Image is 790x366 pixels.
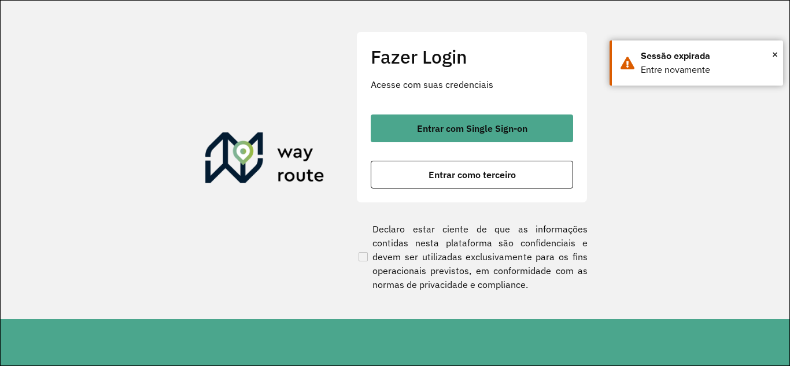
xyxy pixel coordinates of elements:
[205,132,324,188] img: Roteirizador AmbevTech
[371,114,573,142] button: button
[641,49,774,63] div: Sessão expirada
[371,77,573,91] p: Acesse com suas credenciais
[417,124,527,133] span: Entrar com Single Sign-on
[641,63,774,77] div: Entre novamente
[371,161,573,188] button: button
[371,46,573,68] h2: Fazer Login
[356,222,588,291] label: Declaro estar ciente de que as informações contidas nesta plataforma são confidenciais e devem se...
[429,170,516,179] span: Entrar como terceiro
[772,46,778,63] button: Close
[772,46,778,63] span: ×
